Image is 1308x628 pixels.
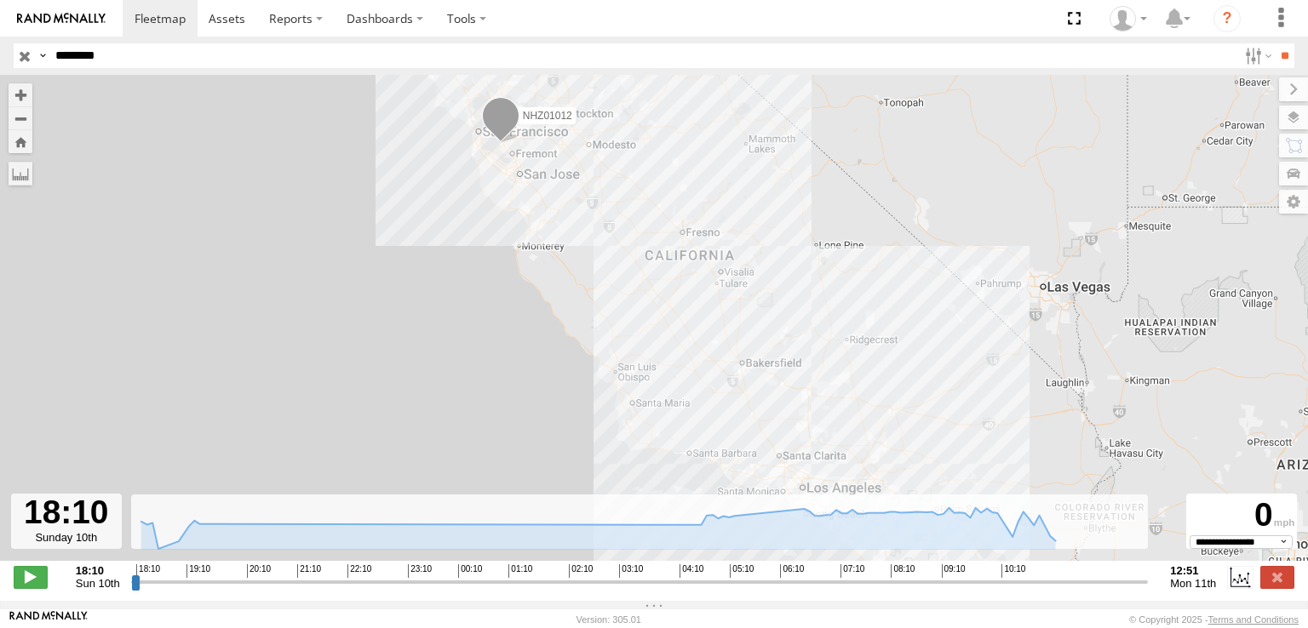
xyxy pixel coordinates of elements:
[780,564,804,578] span: 06:10
[136,564,160,578] span: 18:10
[680,564,703,578] span: 04:10
[1170,564,1216,577] strong: 12:51
[1238,43,1275,68] label: Search Filter Options
[1208,614,1299,625] a: Terms and Conditions
[9,83,32,106] button: Zoom in
[247,564,271,578] span: 20:10
[458,564,482,578] span: 00:10
[523,110,572,122] span: NHZ01012
[1129,614,1299,625] div: © Copyright 2025 -
[1001,564,1025,578] span: 10:10
[76,564,120,577] strong: 18:10
[347,564,371,578] span: 22:10
[9,130,32,153] button: Zoom Home
[1279,190,1308,214] label: Map Settings
[1260,566,1294,588] label: Close
[569,564,593,578] span: 02:10
[942,564,966,578] span: 09:10
[14,566,48,588] label: Play/Stop
[36,43,49,68] label: Search Query
[730,564,754,578] span: 05:10
[297,564,321,578] span: 21:10
[619,564,643,578] span: 03:10
[9,611,88,628] a: Visit our Website
[1170,577,1216,590] span: Mon 11th Aug 2025
[76,577,120,590] span: Sun 10th Aug 2025
[1213,5,1241,32] i: ?
[17,13,106,25] img: rand-logo.svg
[508,564,532,578] span: 01:10
[1189,496,1294,534] div: 0
[840,564,864,578] span: 07:10
[1104,6,1153,31] div: Zulema McIntosch
[891,564,915,578] span: 08:10
[186,564,210,578] span: 19:10
[9,162,32,186] label: Measure
[9,106,32,130] button: Zoom out
[577,614,641,625] div: Version: 305.01
[408,564,432,578] span: 23:10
